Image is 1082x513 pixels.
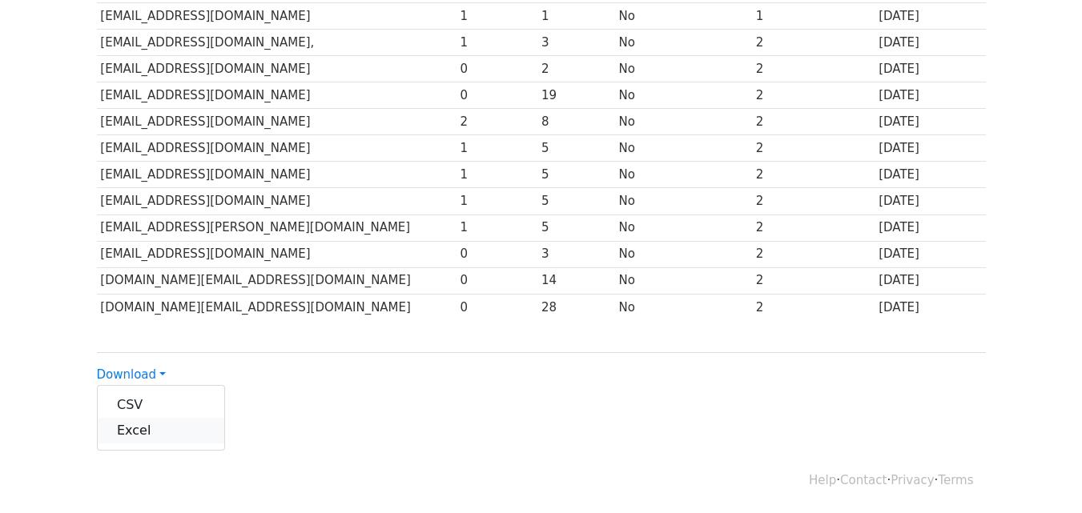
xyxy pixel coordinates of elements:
td: [EMAIL_ADDRESS][DOMAIN_NAME] [97,55,457,82]
a: CSV [98,392,224,418]
td: No [615,294,752,320]
td: 5 [537,214,615,241]
td: 8 [537,109,615,135]
td: 1 [457,29,537,55]
td: 1 [457,135,537,162]
a: Help [809,473,836,487]
iframe: Chat Widget [1002,436,1082,513]
td: [EMAIL_ADDRESS][DOMAIN_NAME] [97,135,457,162]
td: [DATE] [875,188,985,214]
td: No [615,82,752,109]
td: 1 [457,214,537,241]
td: No [615,214,752,241]
td: 0 [457,82,537,109]
td: 1 [457,162,537,188]
td: 2 [537,55,615,82]
td: No [615,241,752,267]
td: 2 [752,294,875,320]
td: [DATE] [875,82,985,109]
a: Excel [98,418,224,443]
td: 2 [752,82,875,109]
td: No [615,135,752,162]
a: Terms [938,473,973,487]
a: Contact [840,473,887,487]
td: No [615,267,752,294]
td: [EMAIL_ADDRESS][DOMAIN_NAME] [97,188,457,214]
td: 2 [752,214,875,241]
a: Download [97,367,166,382]
td: 3 [537,29,615,55]
td: 2 [752,188,875,214]
td: 3 [537,241,615,267]
td: 0 [457,267,537,294]
td: 5 [537,162,615,188]
td: 0 [457,55,537,82]
td: [DATE] [875,55,985,82]
td: [DATE] [875,162,985,188]
td: [DATE] [875,109,985,135]
td: [EMAIL_ADDRESS][DOMAIN_NAME] [97,2,457,29]
td: 0 [457,294,537,320]
td: 1 [457,2,537,29]
td: 5 [537,135,615,162]
td: 2 [752,109,875,135]
td: 14 [537,267,615,294]
td: No [615,55,752,82]
td: 1 [752,2,875,29]
td: [EMAIL_ADDRESS][DOMAIN_NAME], [97,29,457,55]
td: 1 [457,188,537,214]
td: 19 [537,82,615,109]
td: [DATE] [875,135,985,162]
td: 2 [752,267,875,294]
td: 2 [752,162,875,188]
td: 0 [457,241,537,267]
td: No [615,2,752,29]
td: [EMAIL_ADDRESS][PERSON_NAME][DOMAIN_NAME] [97,214,457,241]
td: [EMAIL_ADDRESS][DOMAIN_NAME] [97,82,457,109]
td: 28 [537,294,615,320]
td: 2 [752,241,875,267]
td: [DATE] [875,2,985,29]
td: No [615,188,752,214]
td: 2 [752,55,875,82]
td: No [615,109,752,135]
td: [DATE] [875,241,985,267]
td: [EMAIL_ADDRESS][DOMAIN_NAME] [97,109,457,135]
td: [DATE] [875,29,985,55]
td: 2 [752,135,875,162]
td: [DATE] [875,267,985,294]
td: [DOMAIN_NAME][EMAIL_ADDRESS][DOMAIN_NAME] [97,294,457,320]
td: [DATE] [875,214,985,241]
td: 1 [537,2,615,29]
td: [DATE] [875,294,985,320]
a: Privacy [891,473,934,487]
td: [DOMAIN_NAME][EMAIL_ADDRESS][DOMAIN_NAME] [97,267,457,294]
td: 5 [537,188,615,214]
td: 2 [752,29,875,55]
td: No [615,29,752,55]
td: [EMAIL_ADDRESS][DOMAIN_NAME] [97,241,457,267]
td: 2 [457,109,537,135]
td: [EMAIL_ADDRESS][DOMAIN_NAME] [97,162,457,188]
td: No [615,162,752,188]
